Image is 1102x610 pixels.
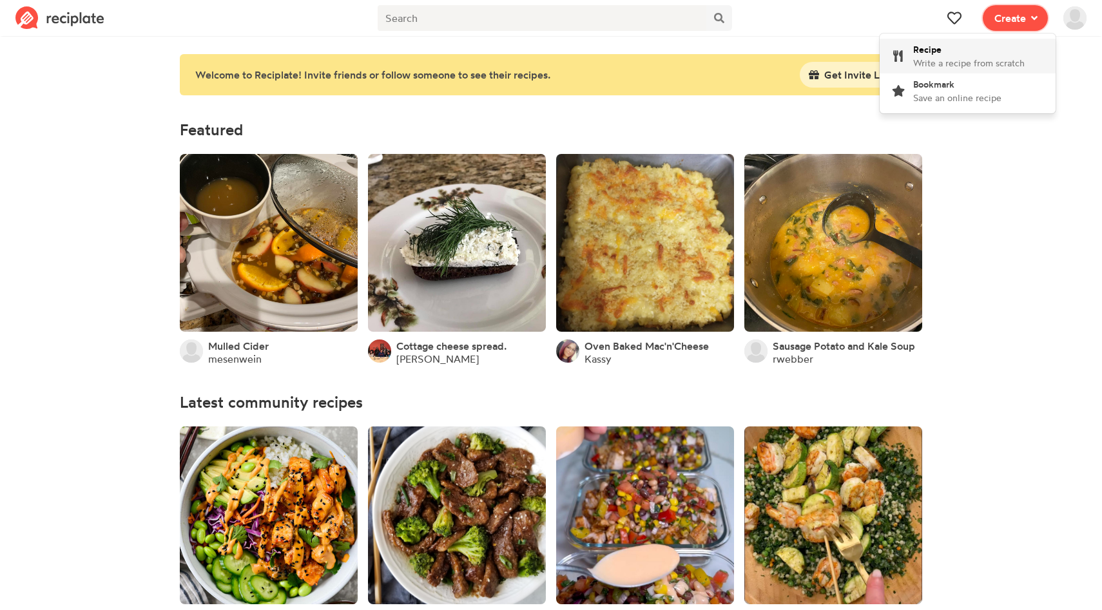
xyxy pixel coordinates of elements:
a: [PERSON_NAME] [396,352,479,365]
span: Recipe [913,44,942,55]
div: Welcome to Reciplate! Invite friends or follow someone to see their recipes. [195,67,784,82]
span: Get Invite Link [824,67,894,82]
span: Create [994,10,1026,26]
span: Write a recipe from scratch [913,57,1025,68]
img: User's avatar [744,339,768,363]
a: mesenwein [208,352,262,365]
a: Kassy [585,352,612,365]
a: rwebber [773,352,813,365]
span: Save an online recipe [913,92,1001,103]
img: User's avatar [180,339,203,363]
input: Search [378,5,706,31]
button: Get Invite Link [800,62,907,88]
h4: Featured [180,121,922,138]
a: Mulled Cider [208,339,269,352]
a: Sausage Potato and Kale Soup [773,339,915,352]
a: Cottage cheese spread. [396,339,507,352]
a: RecipeWrite a recipe from scratch [880,39,1056,73]
span: Bookmark [913,79,954,90]
img: User's avatar [556,339,579,363]
img: Reciplate [15,6,104,30]
h4: Latest community recipes [180,394,922,411]
img: User's avatar [1063,6,1087,30]
a: Oven Baked Mac'n'Cheese [585,339,709,352]
img: User's avatar [368,339,391,363]
button: Create [983,5,1048,31]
